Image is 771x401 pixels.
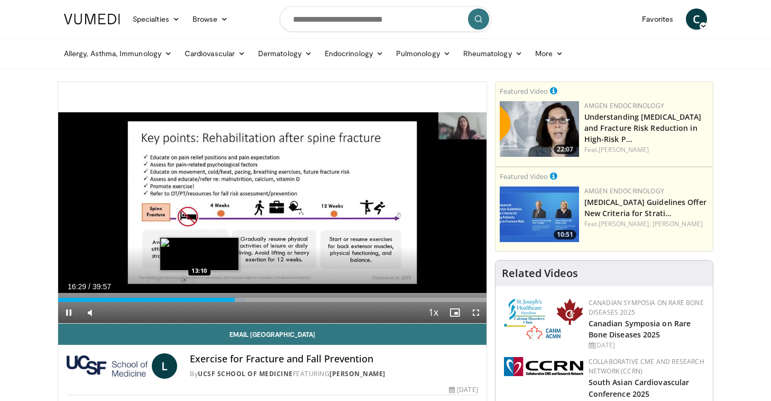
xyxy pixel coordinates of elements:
[280,6,491,32] input: Search topics, interventions
[58,298,487,302] div: Progress Bar
[88,282,90,291] span: /
[589,377,690,398] a: South Asian Cardiovascular Conference 2025
[584,219,709,229] div: Feat.
[152,353,177,379] a: L
[58,302,79,323] button: Pause
[636,8,680,30] a: Favorites
[589,341,704,350] div: [DATE]
[58,82,487,324] video-js: Video Player
[64,14,120,24] img: VuMedi Logo
[554,145,576,154] span: 22:07
[504,357,583,376] img: a04ee3ba-8487-4636-b0fb-5e8d268f3737.png.150x105_q85_autocrop_double_scale_upscale_version-0.2.png
[500,86,548,96] small: Featured Video
[58,43,178,64] a: Allergy, Asthma, Immunology
[589,357,704,376] a: Collaborative CME and Research Network (CCRN)
[190,353,478,365] h4: Exercise for Fracture and Fall Prevention
[329,369,385,378] a: [PERSON_NAME]
[423,302,444,323] button: Playback Rate
[93,282,111,291] span: 39:57
[68,282,86,291] span: 16:29
[160,237,239,271] img: image.jpeg
[449,385,478,395] div: [DATE]
[252,43,318,64] a: Dermatology
[502,267,578,280] h4: Related Videos
[79,302,100,323] button: Mute
[584,101,664,110] a: Amgen Endocrinology
[500,186,579,242] a: 10:51
[504,298,583,341] img: 59b7dea3-8883-45d6-a110-d30c6cb0f321.png.150x105_q85_autocrop_double_scale_upscale_version-0.2.png
[500,101,579,157] img: c9a25db3-4db0-49e1-a46f-17b5c91d58a1.png.150x105_q85_crop-smart_upscale.png
[198,369,293,378] a: UCSF School of Medicine
[584,197,706,218] a: [MEDICAL_DATA] Guidelines Offer New Criteria for Strati…
[686,8,707,30] a: C
[529,43,570,64] a: More
[584,112,702,144] a: Understanding [MEDICAL_DATA] and Fracture Risk Reduction in High-Risk P…
[653,219,703,228] a: [PERSON_NAME]
[599,219,650,228] a: [PERSON_NAME],
[599,145,649,154] a: [PERSON_NAME]
[190,369,478,379] div: By FEATURING
[390,43,457,64] a: Pulmonology
[554,230,576,239] span: 10:51
[500,186,579,242] img: 7b525459-078d-43af-84f9-5c25155c8fbb.png.150x105_q85_crop-smart_upscale.jpg
[584,145,709,155] div: Feat.
[584,186,664,195] a: Amgen Endocrinology
[318,43,390,64] a: Endocrinology
[178,43,252,64] a: Cardiovascular
[67,353,148,379] img: UCSF School of Medicine
[465,302,487,323] button: Fullscreen
[444,302,465,323] button: Enable picture-in-picture mode
[589,298,704,317] a: Canadian Symposia on Rare Bone Diseases 2025
[500,101,579,157] a: 22:07
[126,8,186,30] a: Specialties
[58,324,487,345] a: Email [GEOGRAPHIC_DATA]
[186,8,235,30] a: Browse
[457,43,529,64] a: Rheumatology
[500,172,548,181] small: Featured Video
[589,318,691,340] a: Canadian Symposia on Rare Bone Diseases 2025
